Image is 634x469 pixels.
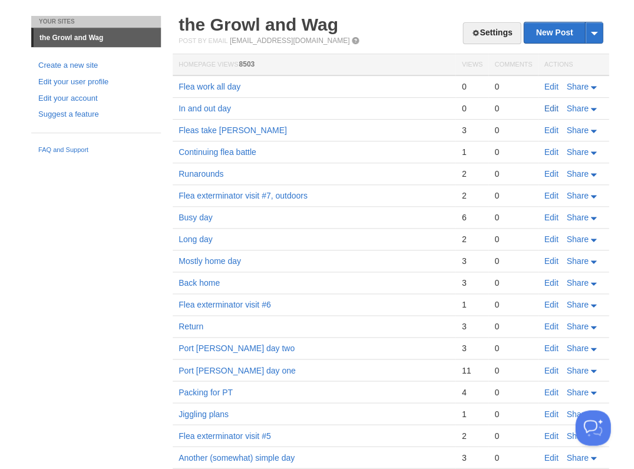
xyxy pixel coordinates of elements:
a: Edit [544,213,558,222]
a: the Growl and Wag [34,28,161,47]
a: Edit [544,278,558,288]
th: Homepage Views [173,54,455,76]
div: 1 [461,147,482,157]
a: Flea exterminator visit #6 [179,300,270,309]
div: 6 [461,212,482,223]
a: New Post [524,22,602,43]
a: Jiggling plans [179,409,229,418]
div: 3 [461,321,482,332]
a: Edit [544,453,558,462]
span: Share [566,453,588,462]
a: [EMAIL_ADDRESS][DOMAIN_NAME] [230,37,349,45]
span: Share [566,387,588,397]
a: Long day [179,234,213,244]
a: the Growl and Wag [179,15,338,34]
th: Comments [488,54,538,76]
div: 2 [461,430,482,441]
span: Share [566,278,588,288]
a: Edit [544,82,558,91]
div: 4 [461,387,482,397]
a: In and out day [179,104,231,113]
div: 2 [461,190,482,201]
div: 0 [494,212,532,223]
a: Edit [544,344,558,353]
a: Edit [544,104,558,113]
a: Flea exterminator visit #5 [179,431,270,440]
div: 0 [494,278,532,288]
a: Mostly home day [179,256,241,266]
div: 3 [461,256,482,266]
span: Share [566,300,588,309]
div: 2 [461,234,482,245]
div: 0 [494,299,532,310]
a: Edit [544,191,558,200]
div: 0 [494,147,532,157]
a: Flea work all day [179,82,240,91]
div: 0 [494,321,532,332]
span: Share [566,409,588,418]
span: Post by Email [179,37,227,44]
span: Share [566,169,588,179]
a: Runarounds [179,169,223,179]
div: 11 [461,365,482,375]
a: Edit [544,387,558,397]
span: Share [566,344,588,353]
a: Return [179,322,203,331]
div: 0 [494,387,532,397]
div: 0 [494,343,532,354]
span: Share [566,147,588,157]
div: 2 [461,169,482,179]
div: 0 [494,452,532,463]
a: Port [PERSON_NAME] day two [179,344,295,353]
a: Edit [544,234,558,244]
a: Another (somewhat) simple day [179,453,295,462]
div: 1 [461,408,482,419]
a: Busy day [179,213,213,222]
div: 0 [494,125,532,136]
span: Share [566,191,588,200]
a: Edit [544,322,558,331]
span: Share [566,125,588,135]
a: Edit [544,409,558,418]
div: 0 [494,103,532,114]
span: Share [566,213,588,222]
a: Edit [544,256,558,266]
div: 0 [461,103,482,114]
div: 0 [494,365,532,375]
a: Fleas take [PERSON_NAME] [179,125,287,135]
div: 0 [494,430,532,441]
a: Settings [463,22,521,44]
a: Back home [179,278,220,288]
a: Port [PERSON_NAME] day one [179,365,295,375]
div: 0 [494,169,532,179]
th: Views [455,54,488,76]
span: Share [566,234,588,244]
span: Share [566,365,588,375]
a: Packing for PT [179,387,233,397]
a: Edit your account [38,93,154,105]
span: Share [566,322,588,331]
div: 0 [494,190,532,201]
a: Edit [544,431,558,440]
span: 8503 [239,60,255,68]
a: Edit [544,147,558,157]
li: Your Sites [31,16,161,28]
a: Edit [544,365,558,375]
div: 0 [494,408,532,419]
a: Edit [544,169,558,179]
div: 0 [461,81,482,92]
a: Suggest a feature [38,108,154,121]
a: Continuing flea battle [179,147,256,157]
iframe: Help Scout Beacon - Open [575,410,610,445]
div: 3 [461,278,482,288]
div: 0 [494,234,532,245]
div: 0 [494,256,532,266]
a: Create a new site [38,60,154,72]
a: Flea exterminator visit #7, outdoors [179,191,308,200]
a: FAQ and Support [38,145,154,156]
div: 0 [494,81,532,92]
div: 3 [461,343,482,354]
th: Actions [538,54,609,76]
span: Share [566,431,588,440]
span: Share [566,82,588,91]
